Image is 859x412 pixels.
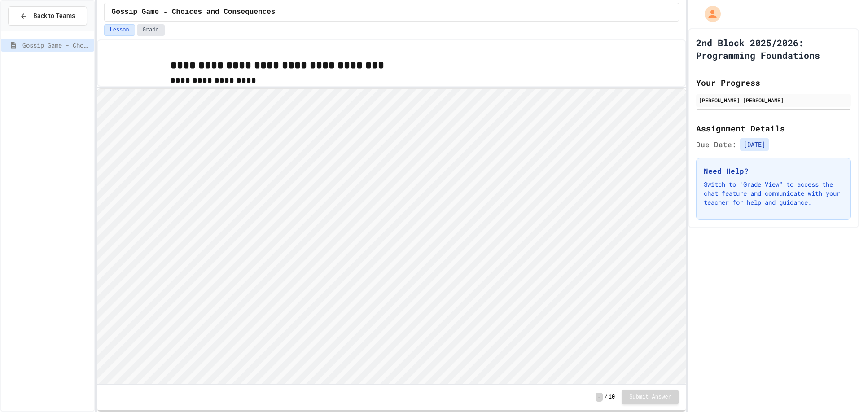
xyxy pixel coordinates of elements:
[696,36,851,61] h1: 2nd Block 2025/2026: Programming Foundations
[137,24,165,36] button: Grade
[704,166,843,176] h3: Need Help?
[740,138,769,151] span: [DATE]
[622,390,679,404] button: Submit Answer
[97,89,686,384] iframe: Snap! Programming Environment
[699,96,848,104] div: [PERSON_NAME] [PERSON_NAME]
[629,394,671,401] span: Submit Answer
[33,11,75,21] span: Back to Teams
[696,139,736,150] span: Due Date:
[696,122,851,135] h2: Assignment Details
[596,393,602,402] span: -
[104,24,135,36] button: Lesson
[696,76,851,89] h2: Your Progress
[22,40,91,50] span: Gossip Game - Choices and Consequences
[704,180,843,207] p: Switch to "Grade View" to access the chat feature and communicate with your teacher for help and ...
[112,7,276,18] span: Gossip Game - Choices and Consequences
[609,394,615,401] span: 10
[605,394,608,401] span: /
[695,4,723,24] div: My Account
[8,6,87,26] button: Back to Teams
